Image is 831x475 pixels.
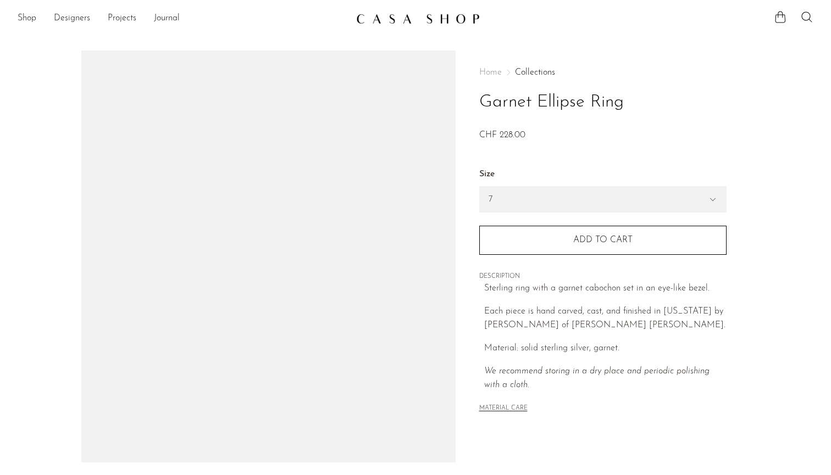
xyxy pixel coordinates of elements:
[479,405,528,413] button: MATERIAL CARE
[18,9,347,28] ul: NEW HEADER MENU
[484,367,710,390] i: We recommend storing in a dry place and periodic polishing with a cloth.
[479,226,727,254] button: Add to cart
[484,305,727,333] p: Each piece is hand carved, cast, and finished in [US_STATE] by [PERSON_NAME] of [PERSON_NAME] [PE...
[484,282,727,296] p: Sterling ring with a garnet cabochon set in an eye-like bezel.
[18,12,36,26] a: Shop
[479,272,727,282] span: DESCRIPTION
[515,68,555,77] a: Collections
[108,12,136,26] a: Projects
[479,131,525,139] span: CHF 228.00
[573,236,633,244] span: Add to cart
[154,12,180,26] a: Journal
[479,68,727,77] nav: Breadcrumbs
[479,167,727,182] label: Size
[18,9,347,28] nav: Desktop navigation
[479,88,727,116] h1: Garnet Ellipse Ring
[479,68,502,77] span: Home
[54,12,90,26] a: Designers
[484,342,727,356] p: Material: solid sterling silver, garnet.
